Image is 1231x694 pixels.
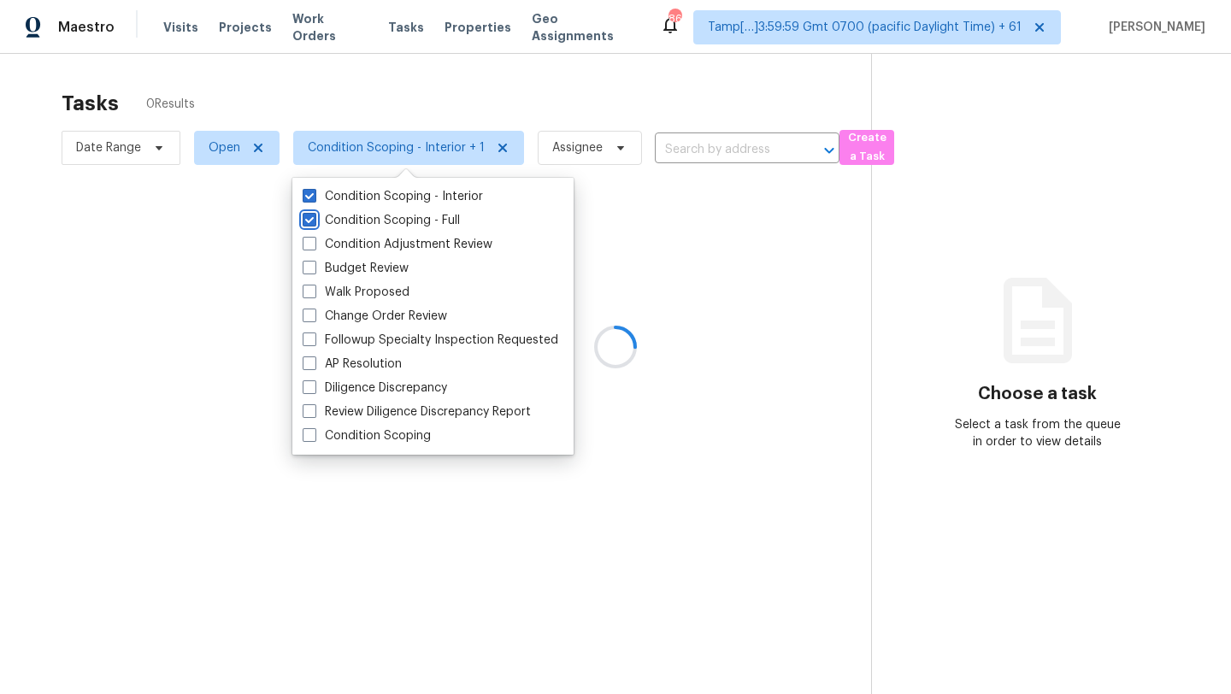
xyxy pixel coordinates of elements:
[303,427,431,444] label: Condition Scoping
[303,356,402,373] label: AP Resolution
[303,284,409,301] label: Walk Proposed
[303,403,531,421] label: Review Diligence Discrepancy Report
[303,212,460,229] label: Condition Scoping - Full
[303,379,447,397] label: Diligence Discrepancy
[303,260,409,277] label: Budget Review
[303,332,558,349] label: Followup Specialty Inspection Requested
[303,236,492,253] label: Condition Adjustment Review
[669,10,680,27] div: 860
[303,188,483,205] label: Condition Scoping - Interior
[303,308,447,325] label: Change Order Review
